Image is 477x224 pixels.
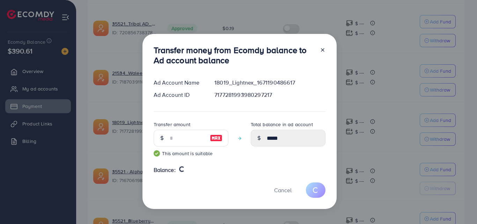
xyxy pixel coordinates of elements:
h3: Transfer money from Ecomdy balance to Ad account balance [154,45,314,65]
div: Ad Account ID [148,91,209,99]
div: 18019_Lightnex_1671190486617 [209,79,331,87]
span: Cancel [274,186,292,194]
div: 7177281993980297217 [209,91,331,99]
img: guide [154,150,160,157]
img: image [210,134,222,142]
div: Ad Account Name [148,79,209,87]
label: Total balance in ad account [251,121,313,128]
small: This amount is suitable [154,150,228,157]
label: Transfer amount [154,121,190,128]
iframe: Chat [447,193,472,219]
button: Cancel [265,182,300,197]
span: Balance: [154,166,176,174]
